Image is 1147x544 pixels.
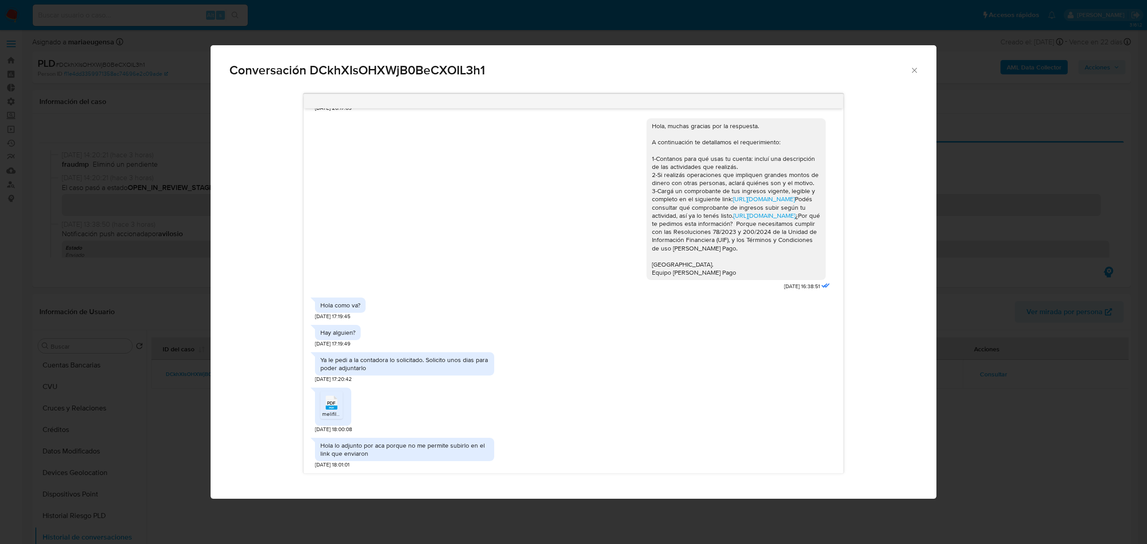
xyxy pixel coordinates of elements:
[733,211,795,220] a: [URL][DOMAIN_NAME]
[315,340,350,348] span: [DATE] 17:19:49
[320,328,355,337] div: Hay alguien?
[320,301,360,309] div: Hola como va?
[327,400,336,406] span: PDF
[322,410,408,418] span: melifile5608384899535629948.pdf
[784,283,820,290] span: [DATE] 16:38:51
[733,194,795,203] a: [URL][DOMAIN_NAME]
[315,313,350,320] span: [DATE] 17:19:45
[211,45,936,499] div: Comunicación
[910,66,918,74] button: Cerrar
[320,356,489,372] div: Ya le pedi a la contadora lo solicitado. Solicito unos dias para poder adjuntarlo
[315,376,352,383] span: [DATE] 17:20:42
[320,441,489,458] div: Hola lo adjunto por aca porque no me permite subirlo en el link que enviaron
[315,426,352,433] span: [DATE] 18:00:08
[315,461,349,469] span: [DATE] 18:01:01
[229,64,910,77] span: Conversación DCkhXIsOHXWjB0BeCXOIL3h1
[652,122,820,277] div: Hola, muchas gracias por la respuesta. A continuación te detallamos el requerimiento: 1-Contanos ...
